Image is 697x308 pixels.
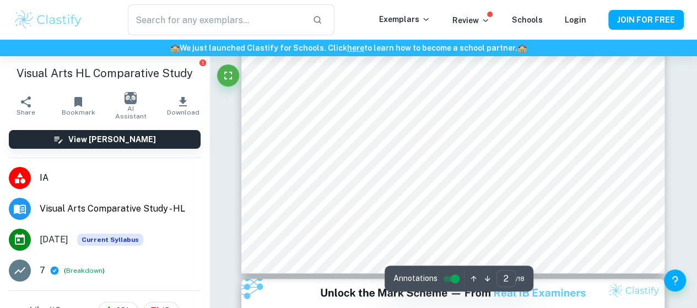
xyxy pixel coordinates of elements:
img: Clastify logo [13,9,83,31]
h1: Visual Arts HL Comparative Study [9,65,201,82]
input: Search for any exemplars... [128,4,304,35]
button: Breakdown [66,266,102,275]
img: AI Assistant [125,92,137,104]
h6: View [PERSON_NAME] [68,133,156,145]
span: Annotations [393,273,437,284]
p: 7 [40,264,45,277]
span: [DATE] [40,233,68,246]
a: Login [565,15,586,24]
span: ( ) [64,266,105,276]
span: Current Syllabus [77,234,143,246]
span: 🏫 [517,44,527,52]
a: Schools [512,15,543,24]
button: Report issue [199,58,207,67]
button: JOIN FOR FREE [608,10,684,30]
span: Download [167,109,199,116]
div: This exemplar is based on the current syllabus. Feel free to refer to it for inspiration/ideas wh... [77,234,143,246]
button: Help and Feedback [664,269,686,291]
h6: We just launched Clastify for Schools. Click to learn how to become a school partner. [2,42,695,54]
span: AI Assistant [111,105,150,120]
p: Exemplars [379,13,430,25]
p: Review [452,14,490,26]
span: 🏫 [170,44,180,52]
span: Visual Arts Comparative Study - HL [40,202,201,215]
button: Bookmark [52,90,105,121]
button: Fullscreen [217,64,239,87]
button: AI Assistant [105,90,157,121]
a: here [347,44,364,52]
span: / 18 [516,274,525,284]
button: Download [157,90,209,121]
span: IA [40,171,201,185]
button: View [PERSON_NAME] [9,130,201,149]
span: Share [17,109,35,116]
span: Bookmark [62,109,95,116]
